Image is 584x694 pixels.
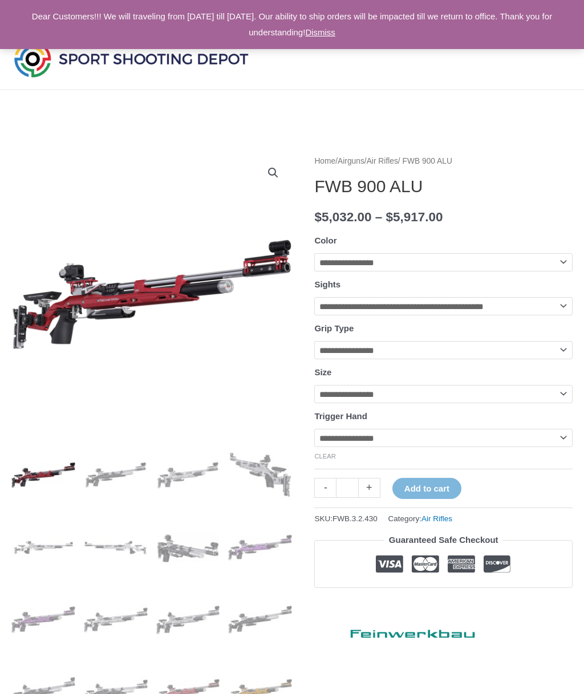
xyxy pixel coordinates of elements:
img: FWB 900 ALU - Image 5 [11,516,75,579]
a: Airguns [338,157,364,165]
legend: Guaranteed Safe Checkout [384,532,503,548]
a: Air Rifles [421,514,452,523]
input: Product quantity [336,478,358,498]
img: Sport Shooting Depot [11,38,251,80]
img: FWB 900 ALU [156,516,220,579]
label: Trigger Hand [314,411,367,421]
h1: FWB 900 ALU [314,176,573,197]
span: FWB.3.2.430 [332,514,378,523]
img: FWB 900 ALU - Image 10 [84,588,148,652]
a: - [314,478,336,498]
label: Sights [314,279,340,289]
label: Size [314,367,331,377]
span: $ [386,210,394,224]
img: FWB 900 ALU [228,588,292,652]
img: FWB 900 ALU - Image 9 [11,588,75,652]
bdi: 5,917.00 [386,210,443,224]
img: FWB 900 ALU [228,443,292,507]
a: Feinwerkbau [314,619,485,643]
a: Home [314,157,335,165]
span: $ [314,210,322,224]
nav: Breadcrumb [314,154,573,169]
iframe: Customer reviews powered by Trustpilot [314,596,573,610]
a: Dismiss [305,27,335,37]
img: FWB 900 ALU [11,443,75,507]
a: View full-screen image gallery [263,163,283,183]
label: Grip Type [314,323,354,333]
span: – [375,210,383,224]
img: FWB 900 ALU - Image 8 [228,516,292,579]
span: Category: [388,512,452,526]
img: FWB 900 ALU - Image 3 [156,443,220,507]
a: Air Rifles [367,157,398,165]
img: FWB 900 ALU [84,443,148,507]
a: + [359,478,380,498]
button: Add to cart [392,478,461,499]
bdi: 5,032.00 [314,210,371,224]
a: Clear options [314,453,336,460]
img: FWB 900 ALU - Image 11 [156,588,220,652]
img: FWB 900 ALU - Image 6 [84,516,148,579]
span: SKU: [314,512,377,526]
label: Color [314,236,336,245]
